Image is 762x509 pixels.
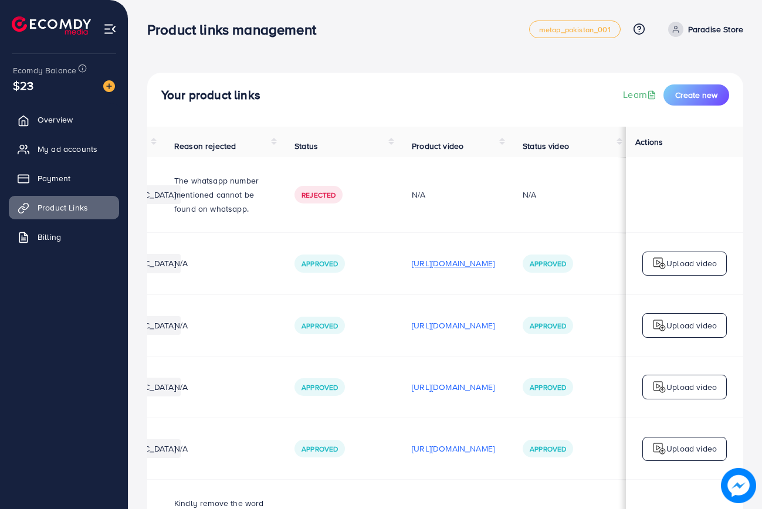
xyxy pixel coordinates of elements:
p: [URL][DOMAIN_NAME] [412,442,495,456]
span: Approved [302,444,338,454]
a: Billing [9,225,119,249]
span: Reason rejected [174,140,236,152]
span: Approved [530,444,566,454]
span: Ecomdy Balance [13,65,76,76]
h3: Product links management [147,21,326,38]
span: Approved [530,321,566,331]
span: N/A [174,320,188,331]
span: Rejected [302,190,336,200]
a: Payment [9,167,119,190]
a: metap_pakistan_001 [529,21,621,38]
img: logo [652,380,666,394]
p: Upload video [666,256,717,270]
p: [URL][DOMAIN_NAME] [412,318,495,332]
img: image [722,469,756,503]
span: metap_pakistan_001 [539,26,611,33]
button: Create new [663,84,729,106]
span: Approved [530,259,566,269]
span: Status video [523,140,569,152]
span: Overview [38,114,73,125]
img: menu [103,22,117,36]
span: Payment [38,172,70,184]
p: [URL][DOMAIN_NAME] [412,380,495,394]
span: Actions [635,136,663,148]
span: Status [294,140,318,152]
a: Overview [9,108,119,131]
span: Approved [302,321,338,331]
span: My ad accounts [38,143,97,155]
span: Product video [412,140,463,152]
span: N/A [174,381,188,393]
img: logo [12,16,91,35]
a: Learn [623,88,659,101]
img: image [103,80,115,92]
p: Upload video [666,380,717,394]
span: Approved [302,382,338,392]
img: logo [652,442,666,456]
span: Create new [675,89,717,101]
img: logo [652,318,666,332]
span: Approved [302,259,338,269]
p: Upload video [666,442,717,456]
span: Approved [530,382,566,392]
span: Billing [38,231,61,243]
span: N/A [174,257,188,269]
p: The whatsapp number mentioned cannot be found on whatsapp. [174,174,266,216]
p: Paradise Store [688,22,743,36]
div: N/A [412,189,495,201]
a: My ad accounts [9,137,119,161]
a: Product Links [9,196,119,219]
div: N/A [523,189,536,201]
span: Product Links [38,202,88,213]
span: N/A [174,443,188,454]
span: $23 [13,77,33,94]
img: logo [652,256,666,270]
p: Upload video [666,318,717,332]
p: [URL][DOMAIN_NAME] [412,256,495,270]
h4: Your product links [161,88,260,103]
a: Paradise Store [663,22,743,37]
